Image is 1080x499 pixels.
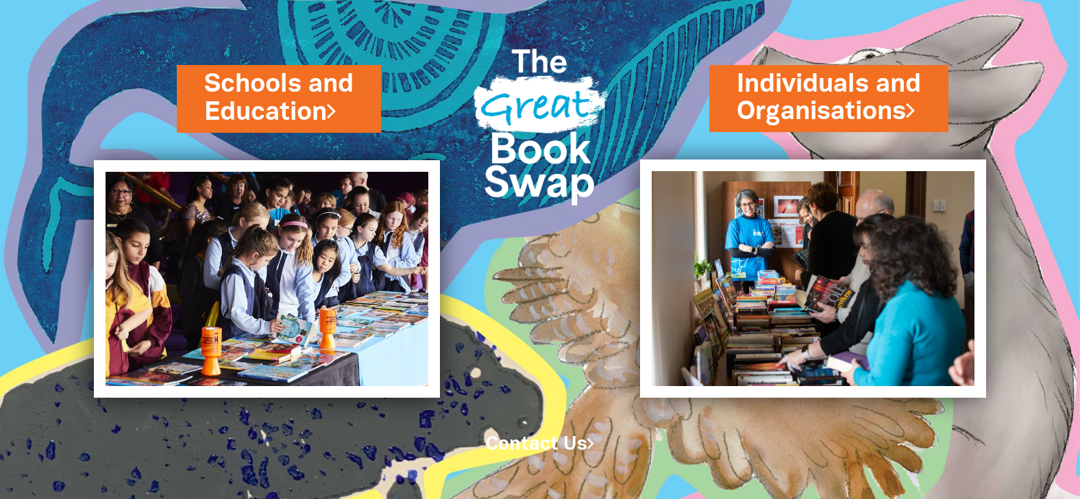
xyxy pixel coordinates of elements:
a: Individuals andOrganisations [737,66,921,130]
img: Great Bookswap logo [461,16,620,228]
a: Contact Us [486,436,594,453]
img: Individuals and Organisations [640,159,986,398]
a: Schools andEducation [204,66,354,130]
img: Schools and Education [94,160,440,398]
